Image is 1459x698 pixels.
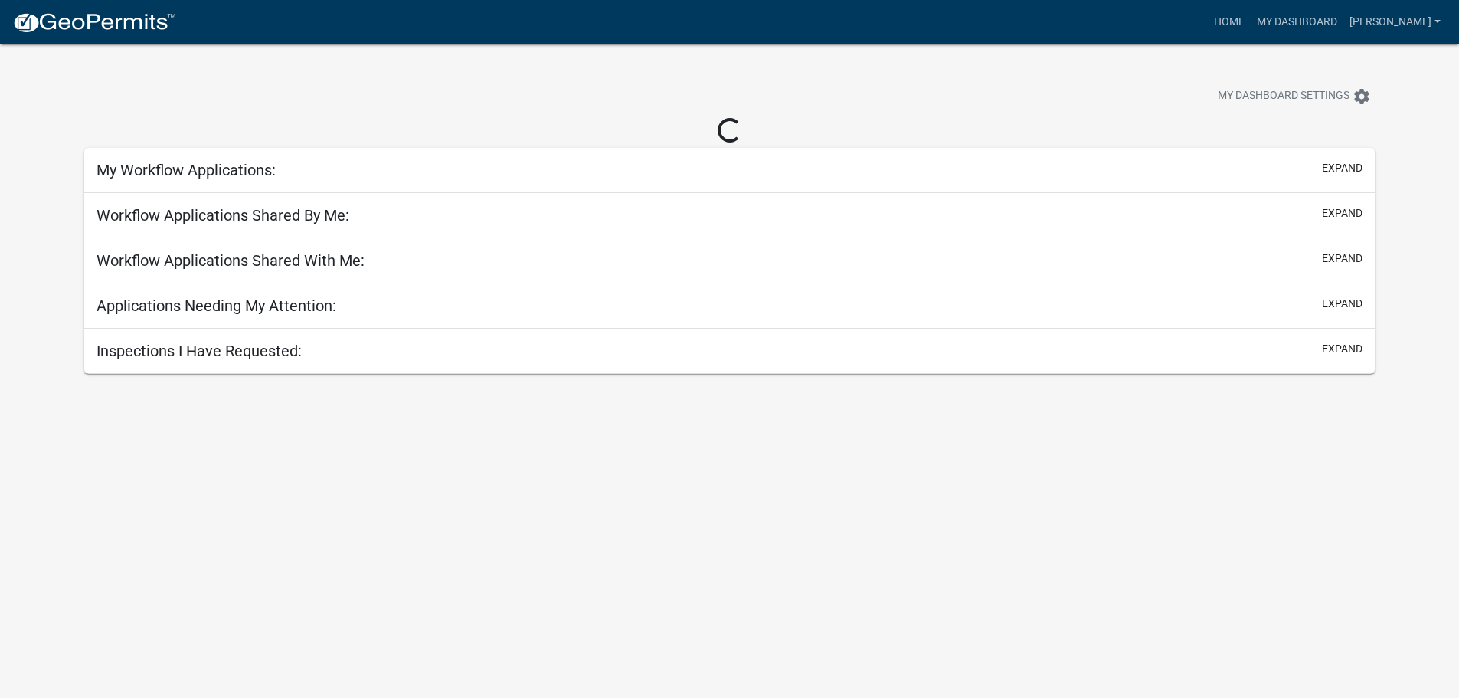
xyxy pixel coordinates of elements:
[1322,251,1362,267] button: expand
[1208,8,1251,37] a: Home
[97,251,365,270] h5: Workflow Applications Shared With Me:
[1205,81,1383,111] button: My Dashboard Settingssettings
[97,342,302,360] h5: Inspections I Have Requested:
[97,206,349,224] h5: Workflow Applications Shared By Me:
[1322,160,1362,176] button: expand
[1218,87,1349,106] span: My Dashboard Settings
[1353,87,1371,106] i: settings
[1322,296,1362,312] button: expand
[1251,8,1343,37] a: My Dashboard
[1322,341,1362,357] button: expand
[1322,205,1362,221] button: expand
[1343,8,1447,37] a: [PERSON_NAME]
[97,297,336,315] h5: Applications Needing My Attention:
[97,161,276,179] h5: My Workflow Applications:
